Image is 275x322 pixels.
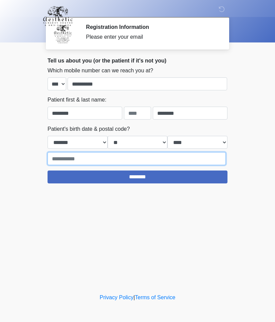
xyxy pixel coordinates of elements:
[41,5,75,27] img: Aesthetic Surgery Centre, PLLC Logo
[48,57,227,64] h2: Tell us about you (or the patient if it's not you)
[100,294,134,300] a: Privacy Policy
[48,96,106,104] label: Patient first & last name:
[48,67,153,75] label: Which mobile number can we reach you at?
[135,294,175,300] a: Terms of Service
[48,125,130,133] label: Patient's birth date & postal code?
[133,294,135,300] a: |
[53,24,73,44] img: Agent Avatar
[86,33,217,41] div: Please enter your email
